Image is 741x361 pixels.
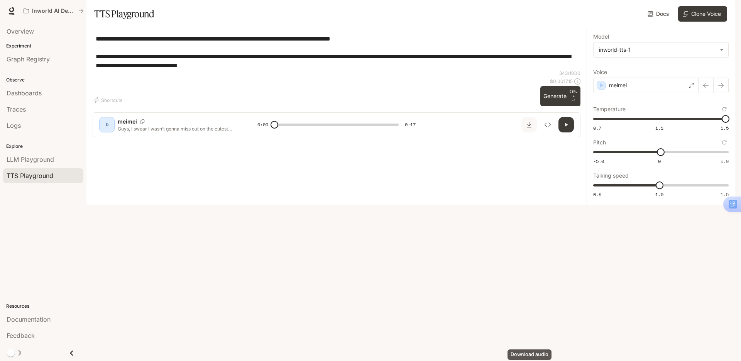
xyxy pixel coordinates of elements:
span: 0:17 [405,121,416,129]
p: Inworld AI Demos [32,8,75,14]
div: D [101,119,113,131]
p: CTRL + [570,89,577,98]
p: ⏎ [570,89,577,103]
div: inworld-tts-1 [594,42,728,57]
span: 1.5 [721,125,729,131]
p: $ 0.001715 [550,78,573,85]
div: inworld-tts-1 [599,46,716,54]
span: 5.0 [721,158,729,164]
span: 1.0 [655,191,663,198]
span: 0 [658,158,661,164]
span: -5.0 [593,158,604,164]
a: Docs [646,6,672,22]
p: Guys, I swear I wasn’t gonna miss out on the cutest [DATE] PJs this year—so I grabbed ‘em early! ... [118,125,239,132]
button: Shortcuts [93,94,125,106]
div: Download audio [508,349,552,360]
button: Reset to default [720,138,729,147]
span: 0.7 [593,125,601,131]
span: 0.5 [593,191,601,198]
p: Voice [593,69,607,75]
button: Inspect [540,117,555,132]
button: GenerateCTRL +⏎ [540,86,580,106]
button: Reset to default [720,105,729,114]
p: Model [593,34,609,39]
h1: TTS Playground [94,6,154,22]
span: 0:00 [257,121,268,129]
p: Temperature [593,107,626,112]
button: Download audio [521,117,537,132]
button: Clone Voice [678,6,727,22]
span: 1.5 [721,191,729,198]
p: 343 / 1000 [559,70,580,76]
p: Pitch [593,140,606,145]
span: 1.1 [655,125,663,131]
button: Copy Voice ID [137,119,148,124]
p: meimei [609,81,627,89]
p: meimei [118,118,137,125]
button: All workspaces [20,3,87,19]
p: Talking speed [593,173,629,178]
